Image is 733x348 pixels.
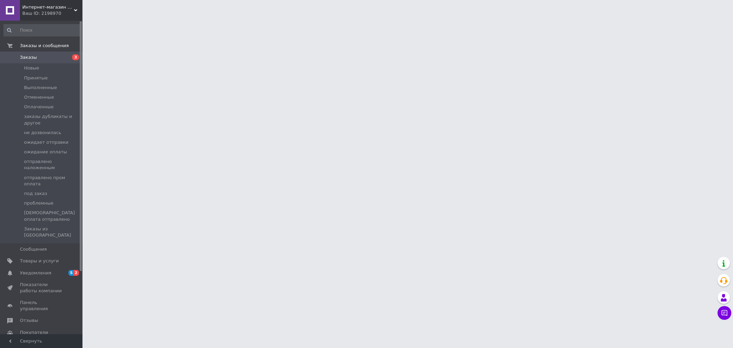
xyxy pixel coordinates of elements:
[20,246,47,252] span: Сообщения
[24,139,68,145] span: ожидает отправки
[24,191,47,197] span: под заказ
[72,54,79,60] span: 3
[24,200,54,206] span: проблемные
[24,149,67,155] span: ожидание оплаты
[24,94,54,100] span: Отмененные
[68,270,74,276] span: 5
[24,113,80,126] span: заказы дубликаты и другое
[24,210,80,222] span: [DEMOGRAPHIC_DATA] оплата отправлено
[74,270,79,276] span: 2
[22,10,82,17] div: Ваш ID: 2198970
[20,300,64,312] span: Панель управления
[20,270,51,276] span: Уведомления
[20,54,37,61] span: Заказы
[24,226,80,238] span: Заказы из [GEOGRAPHIC_DATA]
[20,258,59,264] span: Товары и услуги
[22,4,74,10] span: Интернет-магазин "Luck-Lak"
[24,85,57,91] span: Выполненные
[24,130,61,136] span: не дозвонилась
[3,24,81,36] input: Поиск
[718,306,731,320] button: Чат с покупателем
[20,329,48,336] span: Покупатели
[20,317,38,324] span: Отзывы
[24,159,80,171] span: отправлено наложенным
[20,282,64,294] span: Показатели работы компании
[24,104,54,110] span: Оплаченные
[20,43,69,49] span: Заказы и сообщения
[24,65,39,71] span: Новые
[24,175,80,187] span: отправлено пром оплата
[24,75,48,81] span: Принятые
